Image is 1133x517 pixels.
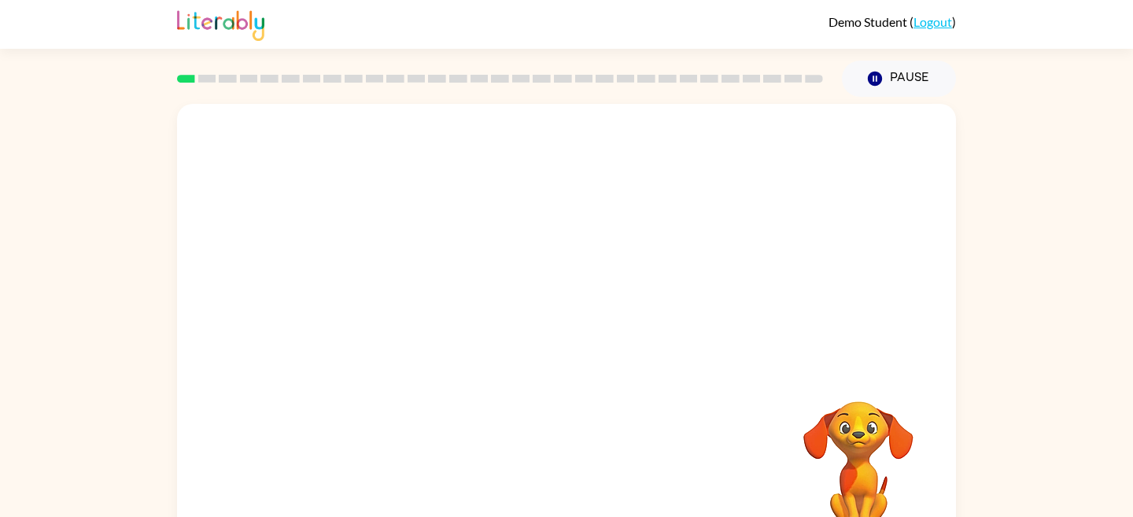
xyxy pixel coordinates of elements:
a: Logout [913,14,952,29]
img: Literably [177,6,264,41]
button: Pause [842,61,956,97]
div: ( ) [829,14,956,29]
span: Demo Student [829,14,910,29]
